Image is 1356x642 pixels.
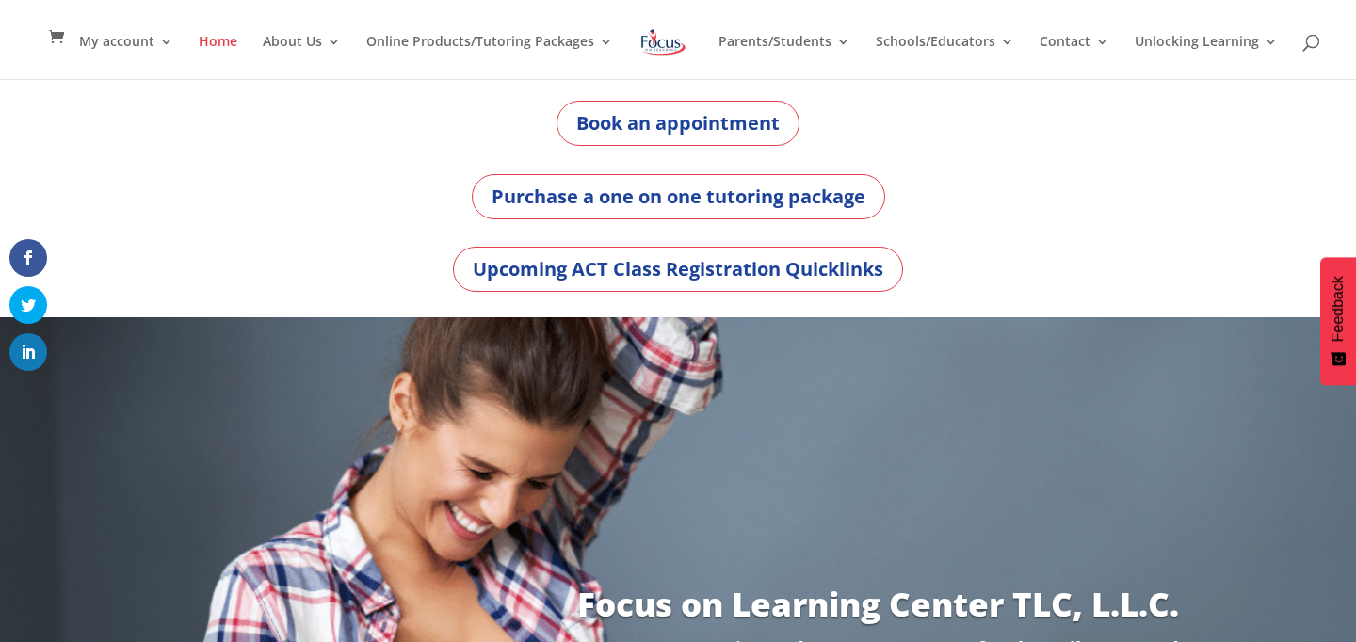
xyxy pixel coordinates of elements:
[472,174,885,219] a: Purchase a one on one tutoring package
[263,35,341,79] a: About Us
[366,35,613,79] a: Online Products/Tutoring Packages
[1320,257,1356,385] button: Feedback - Show survey
[453,247,903,292] a: Upcoming ACT Class Registration Quicklinks
[1330,276,1347,342] span: Feedback
[577,582,1179,626] a: Focus on Learning Center TLC, L.L.C.
[1135,35,1278,79] a: Unlocking Learning
[199,35,237,79] a: Home
[638,25,687,59] img: Focus on Learning
[876,35,1014,79] a: Schools/Educators
[557,101,799,146] a: Book an appointment
[718,35,850,79] a: Parents/Students
[1040,35,1109,79] a: Contact
[79,35,173,79] a: My account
